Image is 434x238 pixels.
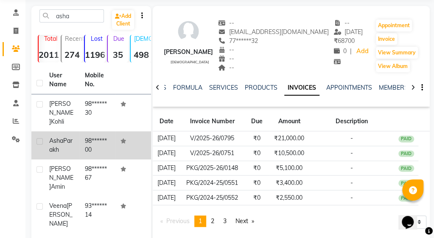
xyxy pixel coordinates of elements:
[153,176,180,190] td: [DATE]
[49,100,73,125] span: [PERSON_NAME]
[245,176,269,190] td: ₹0
[156,215,259,227] nav: Pagination
[153,190,180,205] td: [DATE]
[62,49,82,60] strong: 274
[85,49,105,60] strong: 1196
[199,217,202,225] span: 1
[223,217,227,225] span: 3
[309,112,394,131] th: Description
[134,35,151,42] p: [DEMOGRAPHIC_DATA]
[211,217,214,225] span: 2
[245,131,269,146] td: ₹0
[109,35,128,42] p: Due
[166,217,190,225] span: Previous
[398,180,414,187] div: PAID
[355,45,370,57] a: Add
[398,195,414,201] div: PAID
[245,146,269,161] td: ₹0
[269,146,309,161] td: ₹10,500.00
[218,46,234,54] span: --
[153,112,180,131] th: Date
[164,48,213,57] div: [PERSON_NAME]
[333,47,346,55] span: 0
[218,64,234,71] span: --
[245,161,269,176] td: ₹0
[180,146,244,161] td: V/2025-26/0751
[326,84,372,91] a: APPOINTMENTS
[398,165,414,172] div: PAID
[245,112,269,131] th: Due
[51,118,64,125] span: Kohli
[269,190,309,205] td: ₹2,550.00
[49,202,67,210] span: Veena
[333,28,363,36] span: [DATE]
[231,215,258,227] a: Next
[218,28,329,36] span: [EMAIL_ADDRESS][DOMAIN_NAME]
[218,55,234,62] span: --
[218,19,234,27] span: --
[398,136,414,142] div: PAID
[376,20,412,31] button: Appointment
[39,9,104,23] input: Search by Name/Mobile/Email/Code
[333,37,337,45] span: ₹
[131,49,151,60] strong: 498
[245,84,277,91] a: PRODUCTS
[180,176,244,190] td: PKG/2024-25/0551
[209,84,238,91] a: SERVICES
[180,131,244,146] td: V/2025-26/0795
[269,176,309,190] td: ₹3,400.00
[333,37,354,45] span: 68700
[376,60,410,72] button: View Album
[269,131,309,146] td: ₹21,000.00
[44,66,80,94] th: User Name
[350,164,353,172] span: -
[269,161,309,176] td: ₹5,100.00
[284,80,319,96] a: INVOICES
[376,33,397,45] button: Invoice
[398,150,414,157] div: PAID
[171,60,209,64] span: [DEMOGRAPHIC_DATA]
[51,183,65,190] span: Amin
[153,131,180,146] td: [DATE]
[153,146,180,161] td: [DATE]
[180,112,244,131] th: Invoice Number
[65,35,82,42] p: Recent
[269,112,309,131] th: Amount
[376,47,418,59] button: View Summary
[245,190,269,205] td: ₹0
[88,35,105,42] p: Lost
[173,84,202,91] a: FORMULA
[350,47,351,56] span: |
[350,194,353,201] span: -
[176,19,201,44] img: avatar
[379,84,418,91] a: MEMBERSHIP
[350,134,353,142] span: -
[42,35,59,42] p: Total
[333,19,350,27] span: --
[49,137,63,144] span: Asha
[350,149,353,157] span: -
[49,165,73,190] span: [PERSON_NAME]
[39,49,59,60] strong: 2011
[180,161,244,176] td: PKG/2025-26/0148
[398,204,426,229] iframe: chat widget
[80,66,115,94] th: Mobile No.
[112,10,134,30] a: Add Client
[108,49,128,60] strong: 35
[49,202,73,227] span: [PERSON_NAME]
[350,179,353,187] span: -
[180,190,244,205] td: PKG/2024-25/0552
[153,161,180,176] td: [DATE]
